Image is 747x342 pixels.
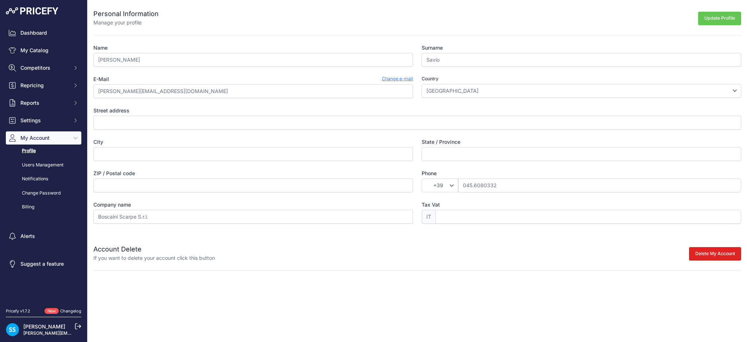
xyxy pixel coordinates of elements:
[93,107,741,114] label: Street address
[698,12,741,25] button: Update Profile
[20,99,68,107] span: Reports
[422,201,440,208] span: Tax Vat
[422,170,741,177] label: Phone
[6,26,81,299] nav: Sidebar
[93,170,413,177] label: ZIP / Postal code
[93,19,159,26] p: Manage your profile
[93,138,413,146] label: City
[382,76,413,83] a: Change e-mail
[422,138,741,146] label: State / Province
[6,131,81,145] button: My Account
[93,44,413,51] label: Name
[6,79,81,92] button: Repricing
[6,201,81,214] a: Billing
[20,134,68,142] span: My Account
[93,244,215,254] h2: Account Delete
[6,145,81,157] a: Profile
[23,323,65,330] a: [PERSON_NAME]
[60,308,81,314] a: Changelog
[20,82,68,89] span: Repricing
[93,76,109,83] label: E-Mail
[20,64,68,72] span: Competitors
[93,9,159,19] h2: Personal Information
[6,114,81,127] button: Settings
[23,330,136,336] a: [PERSON_NAME][EMAIL_ADDRESS][DOMAIN_NAME]
[6,308,30,314] div: Pricefy v1.7.2
[6,61,81,74] button: Competitors
[6,159,81,172] a: Users Management
[93,201,413,208] label: Company name
[422,210,436,224] span: IT
[422,44,741,51] label: Surname
[93,254,215,262] p: If you want to delete your account click this button
[6,26,81,39] a: Dashboard
[6,173,81,185] a: Notifications
[422,76,741,82] label: Country
[44,308,59,314] span: New
[20,117,68,124] span: Settings
[6,230,81,243] a: Alerts
[6,7,58,15] img: Pricefy Logo
[6,257,81,270] a: Suggest a feature
[6,96,81,109] button: Reports
[6,44,81,57] a: My Catalog
[6,187,81,200] a: Change Password
[689,247,741,261] button: Delete My Account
